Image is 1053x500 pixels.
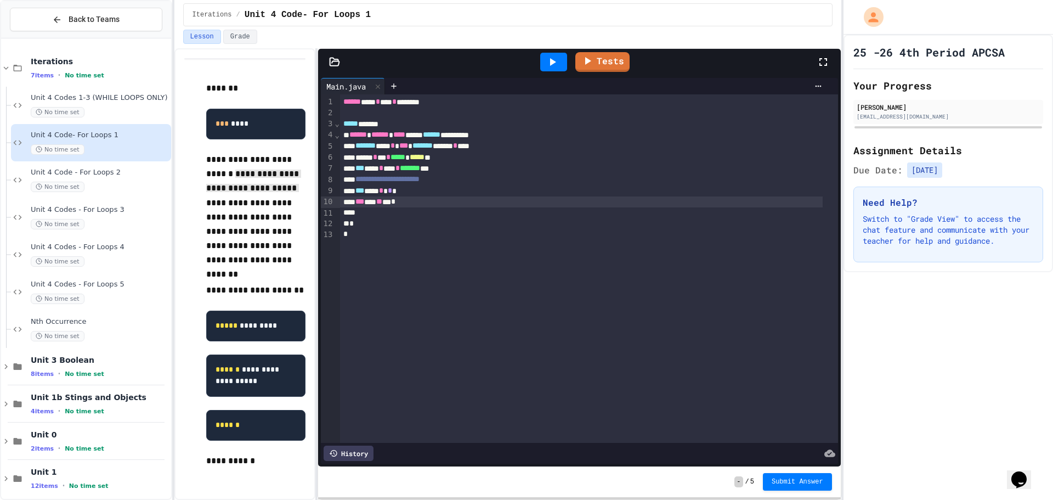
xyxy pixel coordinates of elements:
[69,482,109,490] span: No time set
[853,44,1005,60] h1: 25 -26 4th Period APCSA
[853,143,1043,158] h2: Assignment Details
[31,445,54,452] span: 2 items
[863,214,1034,246] p: Switch to "Grade View" to access the chat feature and communicate with your teacher for help and ...
[31,205,169,215] span: Unit 4 Codes - For Loops 3
[321,152,335,163] div: 6
[321,163,335,174] div: 7
[31,482,58,490] span: 12 items
[31,182,84,192] span: No time set
[321,229,335,240] div: 13
[69,14,120,25] span: Back to Teams
[65,445,104,452] span: No time set
[763,473,832,491] button: Submit Answer
[31,219,84,229] span: No time set
[31,355,169,365] span: Unit 3 Boolean
[31,392,169,402] span: Unit 1b Stings and Objects
[31,57,169,66] span: Iterations
[863,196,1034,209] h3: Need Help?
[31,131,169,140] span: Unit 4 Code- For Loops 1
[575,52,630,72] a: Tests
[31,331,84,341] span: No time set
[321,130,335,141] div: 4
[907,162,942,178] span: [DATE]
[31,256,84,267] span: No time set
[334,131,339,139] span: Fold line
[734,476,743,487] span: -
[183,30,221,44] button: Lesson
[65,72,104,79] span: No time set
[852,4,886,30] div: My Account
[321,175,335,186] div: 8
[58,71,60,80] span: •
[31,144,84,155] span: No time set
[63,481,65,490] span: •
[31,430,169,440] span: Unit 0
[245,8,371,21] span: Unit 4 Code- For Loops 1
[65,408,104,415] span: No time set
[31,93,169,103] span: Unit 4 Codes 1-3 (WHILE LOOPS ONLY)
[31,370,54,378] span: 8 items
[223,30,257,44] button: Grade
[750,477,754,486] span: 5
[31,408,54,415] span: 4 items
[31,72,54,79] span: 7 items
[58,407,60,415] span: •
[853,78,1043,93] h2: Your Progress
[31,168,169,177] span: Unit 4 Code - For Loops 2
[321,141,335,152] div: 5
[853,164,903,177] span: Due Date:
[772,477,823,486] span: Submit Answer
[10,8,162,31] button: Back to Teams
[321,119,335,130] div: 3
[31,243,169,252] span: Unit 4 Codes - For Loops 4
[857,102,1040,112] div: [PERSON_NAME]
[321,218,335,229] div: 12
[321,196,335,207] div: 10
[58,369,60,378] span: •
[321,78,385,94] div: Main.java
[324,446,373,461] div: History
[193,10,232,19] span: Iterations
[321,208,335,219] div: 11
[31,467,169,477] span: Unit 1
[745,477,749,486] span: /
[321,108,335,119] div: 2
[31,107,84,117] span: No time set
[58,444,60,453] span: •
[321,81,371,92] div: Main.java
[1007,456,1042,489] iframe: chat widget
[31,294,84,304] span: No time set
[321,186,335,196] div: 9
[334,119,339,128] span: Fold line
[31,280,169,289] span: Unit 4 Codes - For Loops 5
[31,317,169,327] span: Nth Occurrence
[857,113,1040,121] div: [EMAIL_ADDRESS][DOMAIN_NAME]
[321,97,335,108] div: 1
[65,370,104,378] span: No time set
[236,10,240,19] span: /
